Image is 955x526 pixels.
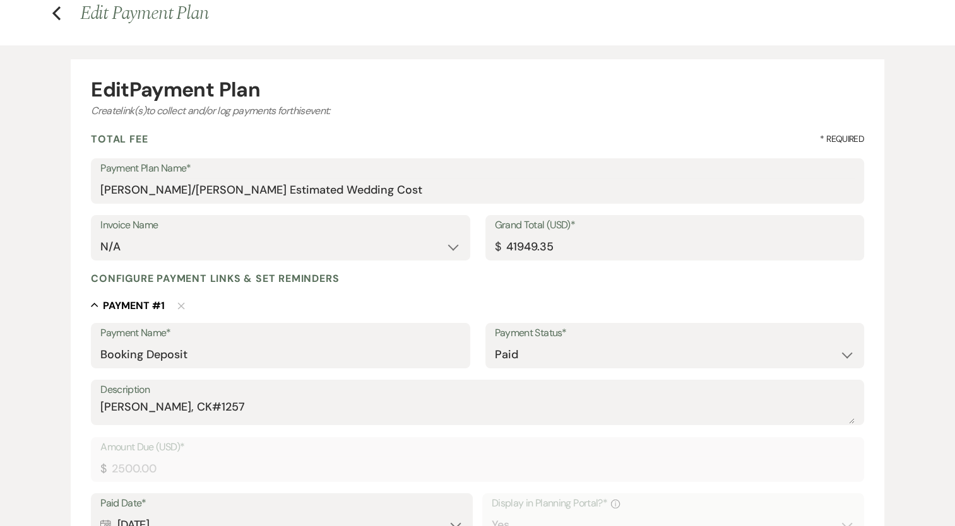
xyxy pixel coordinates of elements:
[103,299,165,313] h5: Payment # 1
[100,438,855,457] label: Amount Due (USD)*
[91,299,165,312] button: Payment #1
[495,324,855,342] label: Payment Status*
[495,216,855,235] label: Grand Total (USD)*
[100,460,106,477] div: $
[495,238,501,255] div: $
[100,381,855,399] label: Description
[100,160,855,178] label: Payment Plan Name*
[91,272,339,285] h4: Configure payment links & set reminders
[100,324,460,342] label: Payment Name*
[100,216,460,235] label: Invoice Name
[100,494,463,513] label: Paid Date*
[91,79,864,100] div: Edit Payment Plan
[91,132,148,146] h4: Total Fee
[820,132,864,146] span: * Required
[100,399,855,424] textarea: [PERSON_NAME], CK#1257
[91,103,864,119] div: Create link(s) to collect and/or log payments for this event:
[492,494,855,513] label: Display in Planning Portal?*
